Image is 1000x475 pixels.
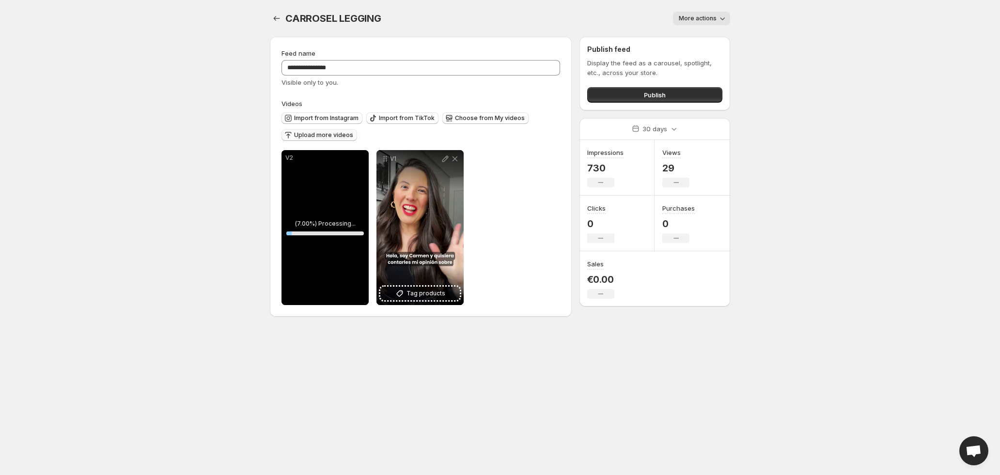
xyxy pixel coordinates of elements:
span: Publish [644,90,666,100]
span: Import from TikTok [379,114,435,122]
p: 0 [587,218,614,230]
p: 30 days [642,124,667,134]
h3: Sales [587,259,604,269]
span: Videos [281,100,302,107]
span: Tag products [406,289,445,298]
button: Tag products [380,287,460,300]
h3: Purchases [662,203,695,213]
h3: Views [662,148,681,157]
button: Import from Instagram [281,112,362,124]
h3: Impressions [587,148,624,157]
p: V2 [285,154,365,162]
button: Choose from My videos [442,112,529,124]
span: More actions [679,15,717,22]
p: 730 [587,162,624,174]
h3: Clicks [587,203,606,213]
p: €0.00 [587,274,614,285]
span: Feed name [281,49,315,57]
span: CARROSEL LEGGING [285,13,381,24]
div: Open chat [959,436,988,465]
button: Import from TikTok [366,112,438,124]
p: 29 [662,162,689,174]
div: V2(7.00%) Processing...7% [281,150,369,305]
p: 0 [662,218,695,230]
span: Import from Instagram [294,114,359,122]
span: Choose from My videos [455,114,525,122]
button: Settings [270,12,283,25]
button: More actions [673,12,730,25]
button: Publish [587,87,722,103]
p: V1 [390,155,440,163]
button: Upload more videos [281,129,357,141]
p: Display the feed as a carousel, spotlight, etc., across your store. [587,58,722,77]
h2: Publish feed [587,45,722,54]
span: Upload more videos [294,131,353,139]
span: Visible only to you. [281,78,338,86]
div: V1Tag products [376,150,464,305]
